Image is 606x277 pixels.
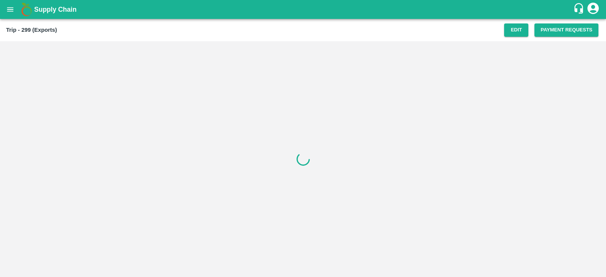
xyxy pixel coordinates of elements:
a: Supply Chain [34,4,573,15]
b: Supply Chain [34,6,77,13]
button: Payment Requests [534,23,598,37]
div: customer-support [573,3,586,16]
div: account of current user [586,2,600,17]
b: Trip - 299 (Exports) [6,27,57,33]
button: Edit [504,23,528,37]
button: open drawer [2,1,19,18]
img: logo [19,2,34,17]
